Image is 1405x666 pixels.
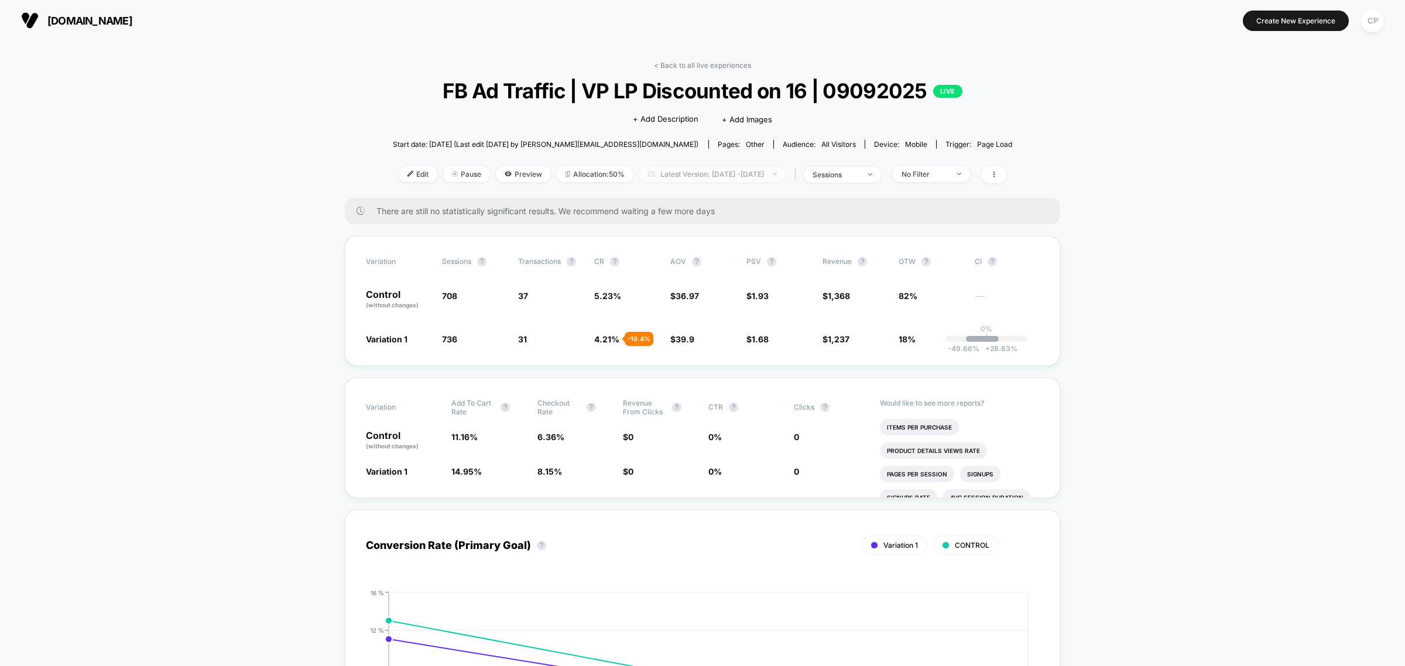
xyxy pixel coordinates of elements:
[794,432,799,442] span: 0
[623,399,666,416] span: Revenue From Clicks
[943,489,1030,506] li: Avg Session Duration
[670,257,686,266] span: AOV
[366,442,419,449] span: (without changes)
[452,171,458,177] img: end
[594,291,621,301] span: 5.23 %
[880,419,959,435] li: Items Per Purchase
[729,403,738,412] button: ?
[628,466,633,476] span: 0
[366,431,440,451] p: Control
[948,344,979,353] span: -49.66 %
[625,332,653,346] div: - 19.4 %
[451,466,482,476] span: 14.95 %
[670,291,699,301] span: $
[567,257,576,266] button: ?
[501,403,510,412] button: ?
[794,466,799,476] span: 0
[623,466,633,476] span: $
[518,257,561,266] span: Transactions
[594,257,604,266] span: CR
[981,324,992,333] p: 0%
[443,166,490,182] span: Pause
[899,291,917,301] span: 82%
[1358,9,1387,33] button: CP
[366,334,407,344] span: Variation 1
[376,206,1037,216] span: There are still no statistically significant results. We recommend waiting a few more days
[899,334,916,344] span: 18%
[791,166,804,183] span: |
[858,257,867,266] button: ?
[692,257,701,266] button: ?
[746,291,769,301] span: $
[880,442,987,459] li: Product Details Views Rate
[47,15,132,27] span: [DOMAIN_NAME]
[828,334,849,344] span: 1,237
[442,257,471,266] span: Sessions
[518,334,527,344] span: 31
[868,173,872,176] img: end
[957,173,961,175] img: end
[424,78,982,103] span: FB Ad Traffic | VP LP Discounted on 16 | 09092025
[945,140,1012,149] div: Trigger:
[708,466,722,476] span: 0 %
[773,173,777,175] img: end
[988,257,997,266] button: ?
[623,432,633,442] span: $
[794,403,814,411] span: Clicks
[537,466,562,476] span: 8.15 %
[442,291,457,301] span: 708
[746,257,761,266] span: PSV
[975,293,1039,310] span: ---
[823,257,852,266] span: Revenue
[979,344,1017,353] span: 28.63 %
[518,291,528,301] span: 37
[722,115,772,124] span: + Add Images
[708,432,722,442] span: 0 %
[21,12,39,29] img: Visually logo
[823,334,849,344] span: $
[985,333,988,342] p: |
[557,166,633,182] span: Allocation: 50%
[899,257,963,266] span: OTW
[960,466,1000,482] li: Signups
[477,257,486,266] button: ?
[610,257,619,266] button: ?
[783,140,856,149] div: Audience:
[407,171,413,177] img: edit
[451,399,495,416] span: Add To Cart Rate
[905,140,927,149] span: mobile
[633,114,698,125] span: + Add Description
[18,11,136,30] button: [DOMAIN_NAME]
[496,166,551,182] span: Preview
[366,301,419,308] span: (without changes)
[883,541,918,550] span: Variation 1
[823,291,850,301] span: $
[371,589,384,596] tspan: 16 %
[366,290,430,310] p: Control
[670,334,694,344] span: $
[880,466,954,482] li: Pages Per Session
[399,166,437,182] span: Edit
[537,399,581,416] span: Checkout Rate
[933,85,962,98] p: LIVE
[752,291,769,301] span: 1.93
[537,432,564,442] span: 6.36 %
[977,140,1012,149] span: Page Load
[587,403,596,412] button: ?
[648,171,654,177] img: calendar
[820,403,830,412] button: ?
[921,257,931,266] button: ?
[767,257,776,266] button: ?
[865,140,936,149] span: Device:
[676,291,699,301] span: 36.97
[746,334,769,344] span: $
[821,140,856,149] span: All Visitors
[676,334,694,344] span: 39.9
[366,257,430,266] span: Variation
[880,399,1040,407] p: Would like to see more reports?
[366,399,430,416] span: Variation
[654,61,751,70] a: < Back to all live experiences
[975,257,1039,266] span: CI
[985,344,990,353] span: +
[537,541,546,550] button: ?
